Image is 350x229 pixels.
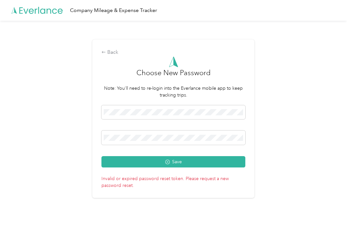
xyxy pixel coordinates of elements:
[101,156,245,167] button: Save
[101,173,245,189] p: Invalid or expired password reset token. Please request a new password reset.
[136,67,211,85] h3: Choose New Password
[101,85,245,98] p: Note: You'll need to re-login into the Everlance mobile app to keep tracking trips.
[70,6,157,15] div: Company Mileage & Expense Tracker
[101,49,245,56] div: Back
